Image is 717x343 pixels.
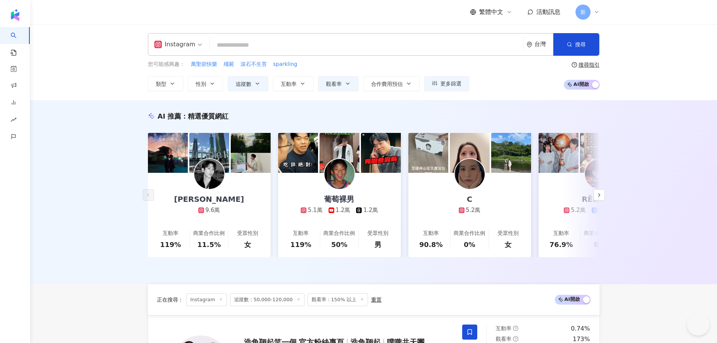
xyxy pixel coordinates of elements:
div: 0.74% [571,325,590,333]
button: 殭屍 [223,60,234,69]
span: 互動率 [281,81,297,87]
a: 葡萄裸男5.1萬1.2萬1.2萬互動率119%商業合作比例50%受眾性別男 [278,173,401,257]
div: 女 [244,240,251,249]
div: 119% [290,240,311,249]
span: 觀看率 [496,336,511,342]
span: sparkling [273,61,297,68]
img: post-image [450,133,490,173]
img: post-image [361,133,401,173]
div: 互動率 [163,230,178,237]
span: 殭屍 [224,61,234,68]
div: 11.5% [197,240,221,249]
img: KOL Avatar [194,159,224,189]
button: 性別 [188,76,223,91]
div: 葡萄裸男 [317,194,362,204]
img: logo icon [9,9,21,21]
div: 商業合作比例 [454,230,485,237]
div: RĒD°芮德 [574,194,626,204]
button: 類型 [148,76,183,91]
div: 5.2萬 [466,206,481,214]
a: C5.2萬互動率90.8%商業合作比例0%受眾性別女 [408,173,531,257]
div: 76.9% [550,240,573,249]
div: 受眾性別 [237,230,258,237]
div: [PERSON_NAME] [167,194,252,204]
div: 90.8% [419,240,443,249]
span: 互動率 [496,325,511,331]
button: 互動率 [273,76,314,91]
div: 商業合作比例 [584,230,615,237]
a: search [11,27,26,56]
div: 0% [594,240,606,249]
span: 正在搜尋 ： [157,297,183,303]
div: 互動率 [293,230,309,237]
div: 119% [160,240,181,249]
div: 1.2萬 [363,206,378,214]
div: 女 [505,240,511,249]
img: KOL Avatar [455,159,485,189]
button: 追蹤數 [228,76,268,91]
div: 台灣 [534,41,553,47]
span: question-circle [513,326,518,331]
span: 追蹤數 [236,81,251,87]
div: 商業合作比例 [323,230,355,237]
img: post-image [231,133,271,173]
img: post-image [408,133,448,173]
span: rise [11,112,17,129]
div: 男 [374,240,381,249]
button: 合作費用預估 [363,76,420,91]
div: AI 推薦 ： [158,111,229,121]
span: 滾石不生苔 [241,61,267,68]
img: post-image [148,133,188,173]
span: 活動訊息 [536,8,560,15]
img: post-image [320,133,359,173]
span: 精選優質網紅 [188,112,228,120]
div: 5.2萬 [571,206,586,214]
button: 搜尋 [553,33,599,56]
span: 繁體中文 [479,8,503,16]
span: environment [527,42,532,47]
button: sparkling [273,60,298,69]
span: 觀看率 [326,81,342,87]
a: RĒD°芮德5.2萬1.5萬1萬互動率76.9%商業合作比例0%受眾性別女 [539,173,661,257]
a: [PERSON_NAME]9.6萬互動率119%商業合作比例11.5%受眾性別女 [148,173,271,257]
span: question-circle [513,336,518,341]
img: KOL Avatar [324,159,355,189]
img: KOL Avatar [585,159,615,189]
img: post-image [580,133,620,173]
span: 萬聖節快樂 [191,61,217,68]
div: 受眾性別 [498,230,519,237]
iframe: Help Scout Beacon - Open [687,313,709,335]
button: 萬聖節快樂 [190,60,218,69]
span: 更多篩選 [440,81,461,87]
div: 9.6萬 [206,206,220,214]
div: 搜尋指引 [578,62,600,68]
span: 性別 [196,81,206,87]
div: 1.5萬 [599,206,613,214]
div: 互動率 [553,230,569,237]
div: 互動率 [423,230,439,237]
div: 5.1萬 [308,206,323,214]
div: 商業合作比例 [193,230,225,237]
img: post-image [189,133,229,173]
span: 新 [580,8,586,16]
img: post-image [278,133,318,173]
span: question-circle [572,62,577,67]
span: Instagram [186,293,227,306]
div: 受眾性別 [367,230,388,237]
div: 1.2萬 [336,206,350,214]
span: 合作費用預估 [371,81,403,87]
div: 重置 [371,297,382,303]
span: 追蹤數：50,000-120,000 [230,293,304,306]
img: post-image [491,133,531,173]
button: 觀看率 [318,76,359,91]
div: Instagram [154,38,195,50]
img: post-image [539,133,578,173]
span: 觀看率：150% 以上 [308,293,368,306]
button: 滾石不生苔 [240,60,267,69]
div: C [459,194,480,204]
span: 類型 [156,81,166,87]
button: 更多篩選 [424,76,469,91]
span: 搜尋 [575,41,586,47]
div: 0% [464,240,475,249]
span: 您可能感興趣： [148,61,185,68]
